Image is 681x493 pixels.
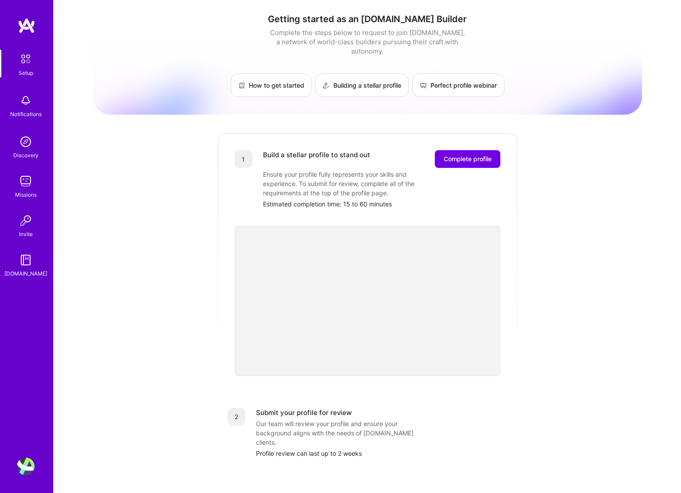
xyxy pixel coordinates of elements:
[263,170,440,198] div: Ensure your profile fully represents your skills and experience. To submit for review, complete a...
[256,419,433,447] div: Our team will review your profile and ensure your background aligns with the needs of [DOMAIN_NAM...
[263,150,370,168] div: Build a stellar profile to stand out
[238,82,245,89] img: How to get started
[323,82,330,89] img: Building a stellar profile
[4,269,47,278] div: [DOMAIN_NAME]
[17,212,35,229] img: Invite
[10,109,42,119] div: Notifications
[444,155,491,163] span: Complete profile
[263,199,500,209] div: Estimated completion time: 15 to 60 minutes
[435,150,500,168] button: Complete profile
[13,151,39,160] div: Discovery
[17,133,35,151] img: discovery
[231,74,312,97] a: How to get started
[18,18,35,34] img: logo
[17,458,35,475] img: User Avatar
[15,458,37,475] a: User Avatar
[235,226,500,376] iframe: video
[228,408,245,426] div: 2
[412,74,504,97] a: Perfect profile webinar
[17,172,35,190] img: teamwork
[17,92,35,109] img: bell
[235,150,252,168] div: 1
[93,14,642,24] h1: Getting started as an [DOMAIN_NAME] Builder
[256,449,507,458] div: Profile review can last up to 2 weeks
[16,50,35,68] img: setup
[268,28,467,56] div: Complete the steps below to request to join [DOMAIN_NAME], a network of world-class builders purs...
[315,74,409,97] a: Building a stellar profile
[19,68,33,78] div: Setup
[420,82,427,89] img: Perfect profile webinar
[15,190,37,199] div: Missions
[256,408,352,417] div: Submit your profile for review
[17,251,35,269] img: guide book
[19,229,33,239] div: Invite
